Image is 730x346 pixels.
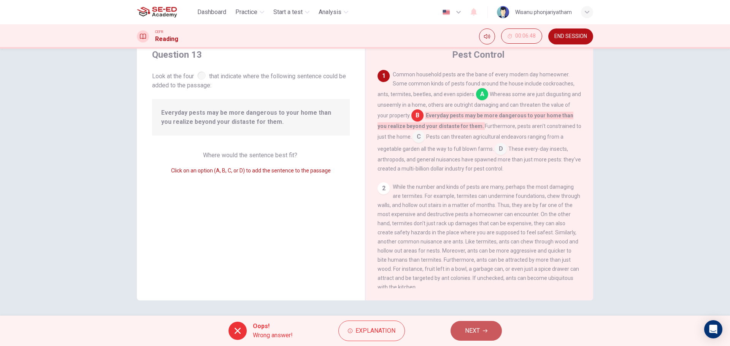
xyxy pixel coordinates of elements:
[270,5,313,19] button: Start a test
[171,167,331,174] span: Click on an option (A, B, C, or D) to add the sentence to the passage
[137,5,177,20] img: SE-ED Academy logo
[152,49,350,61] h4: Question 13
[235,8,257,17] span: Practice
[451,321,502,341] button: NEXT
[197,8,226,17] span: Dashboard
[253,322,293,331] span: Oops!
[378,184,580,290] span: While the number and kinds of pests are many, perhaps the most damaging are termites. For example...
[155,29,163,35] span: CEFR
[137,5,194,20] a: SE-ED Academy logo
[452,49,505,61] h4: Pest Control
[548,28,593,44] button: END SESSION
[704,320,722,338] div: Open Intercom Messenger
[378,134,563,152] span: Pests can threaten agricultural endeavors ranging from a vegetable garden all the way to full blo...
[413,131,425,143] span: C
[501,28,542,44] div: Hide
[378,146,581,172] span: These every-day insects, arthropods, and general nuisances have spawned more than just more pests...
[316,5,351,19] button: Analysis
[476,88,488,100] span: A
[515,8,572,17] div: Wisanu phonjariyatham
[319,8,341,17] span: Analysis
[441,9,451,15] img: en
[497,6,509,18] img: Profile picture
[338,321,405,341] button: Explanation
[161,108,341,126] span: Everyday pests may be more dangerous to your home than you realize beyond your distaste for them.
[203,152,299,159] span: Where would the sentence best fit?
[479,28,495,44] div: Mute
[378,182,390,194] div: 2
[273,8,303,17] span: Start a test
[378,91,581,118] span: Whereas some are just disgusting and unseemly in a home, others are outright damaging and can thr...
[465,325,480,336] span: NEXT
[232,5,267,19] button: Practice
[378,70,390,82] div: 1
[152,70,350,90] span: Look at the four that indicate where the following sentence could be added to the passage:
[411,109,424,122] span: B
[495,143,507,155] span: D
[501,28,542,44] button: 00:06:48
[515,33,536,39] span: 00:06:48
[253,331,293,340] span: Wrong answer!
[355,325,395,336] span: Explanation
[155,35,178,44] h1: Reading
[378,71,574,97] span: Common household pests are the bane of every modern day homeowner. Some common kinds of pests fou...
[194,5,229,19] button: Dashboard
[554,33,587,39] span: END SESSION
[378,112,573,130] span: Everyday pests may be more dangerous to your home than you realize beyond your distaste for them.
